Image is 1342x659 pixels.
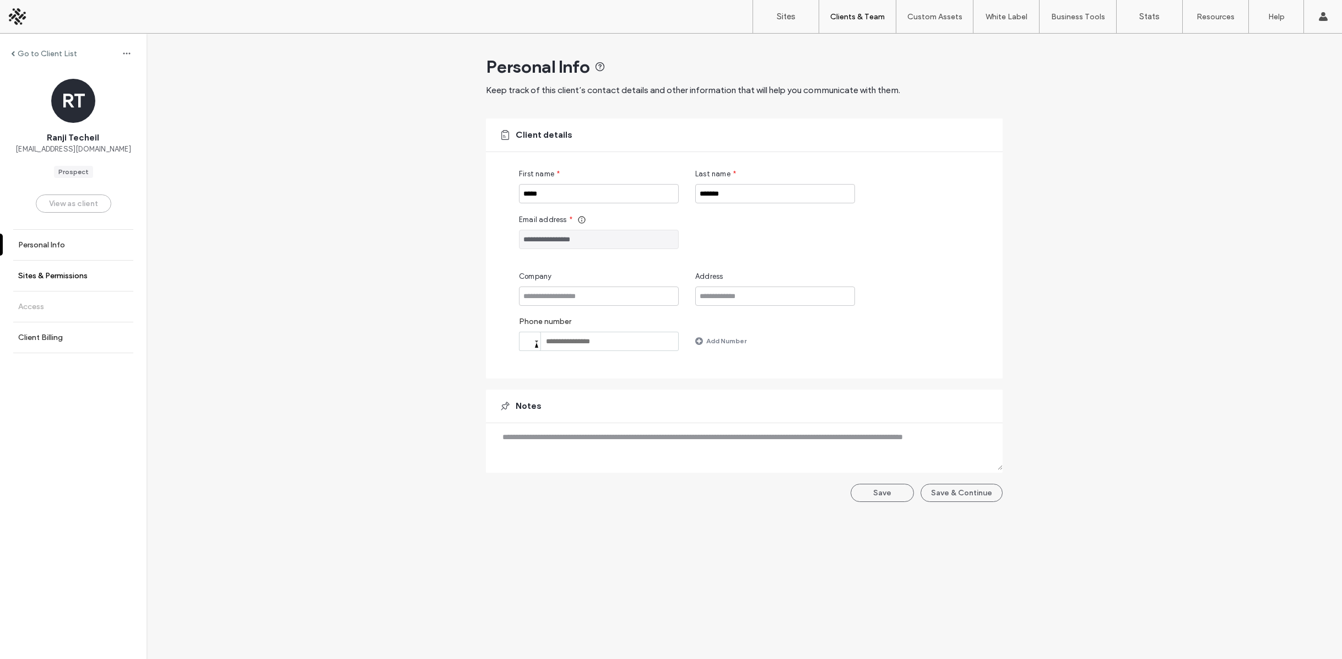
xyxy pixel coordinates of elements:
label: Help [1268,12,1285,21]
label: Access [18,302,44,311]
label: Custom Assets [907,12,962,21]
span: Keep track of this client’s contact details and other information that will help you communicate ... [486,85,900,95]
span: Personal Info [486,56,590,78]
span: [EMAIL_ADDRESS][DOMAIN_NAME] [15,144,131,155]
label: Clients & Team [830,12,885,21]
span: Last name [695,169,730,180]
input: Address [695,287,855,306]
span: Ranji Techeil [47,132,99,144]
label: Resources [1197,12,1235,21]
input: Company [519,287,679,306]
div: Prospect [58,167,89,177]
span: First name [519,169,554,180]
button: Save [851,484,914,502]
button: Save & Continue [921,484,1003,502]
span: Address [695,271,723,282]
input: Last name [695,184,855,203]
input: Email address [519,230,679,249]
label: Sites [777,12,796,21]
span: Client details [516,129,572,141]
span: Email address [519,214,567,225]
label: Business Tools [1051,12,1105,21]
span: Company [519,271,551,282]
span: Help [25,8,48,18]
div: RT [51,79,95,123]
label: Add Number [706,331,746,350]
input: First name [519,184,679,203]
label: Client Billing [18,333,63,342]
label: Stats [1139,12,1160,21]
label: Phone number [519,317,679,332]
label: Sites & Permissions [18,271,88,280]
label: Go to Client List [18,49,77,58]
label: White Label [986,12,1027,21]
label: Personal Info [18,240,65,250]
span: Notes [516,400,542,412]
